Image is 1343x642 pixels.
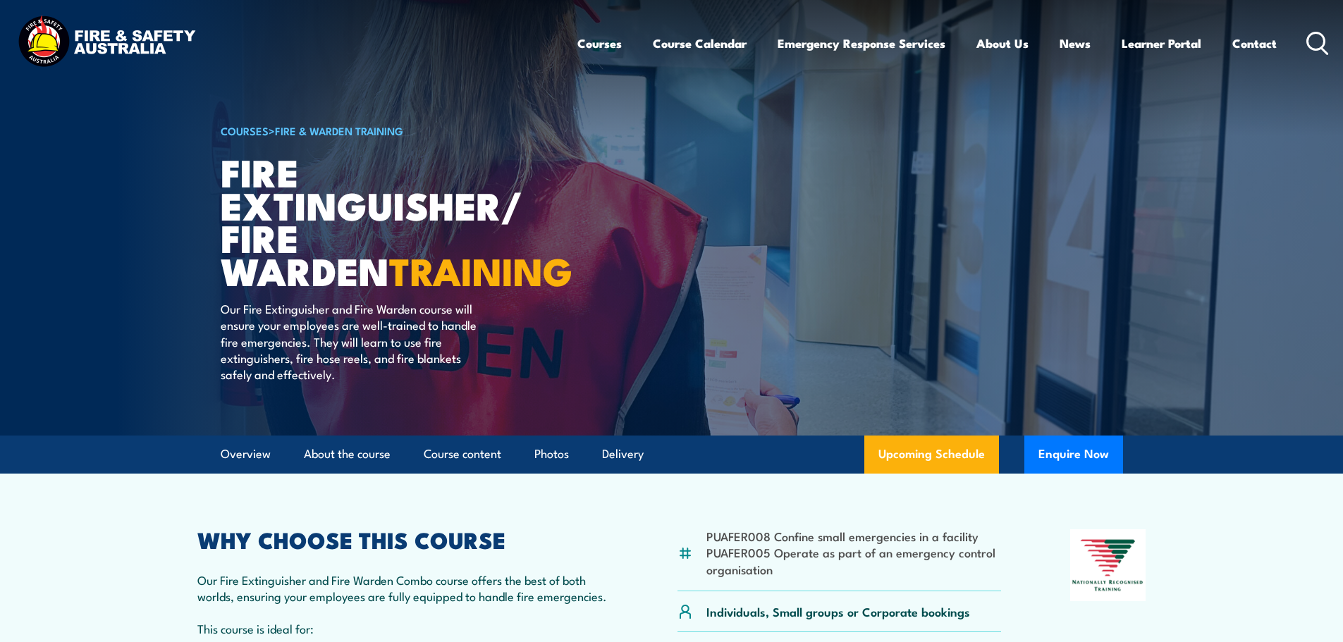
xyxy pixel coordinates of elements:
[534,436,569,473] a: Photos
[197,620,609,636] p: This course is ideal for:
[275,123,403,138] a: Fire & Warden Training
[706,603,970,619] p: Individuals, Small groups or Corporate bookings
[304,436,391,473] a: About the course
[197,572,609,605] p: Our Fire Extinguisher and Fire Warden Combo course offers the best of both worlds, ensuring your ...
[1024,436,1123,474] button: Enquire Now
[221,122,569,139] h6: >
[577,25,622,62] a: Courses
[389,240,572,299] strong: TRAINING
[197,529,609,549] h2: WHY CHOOSE THIS COURSE
[706,528,1002,544] li: PUAFER008 Confine small emergencies in a facility
[864,436,999,474] a: Upcoming Schedule
[221,123,269,138] a: COURSES
[706,544,1002,577] li: PUAFER005 Operate as part of an emergency control organisation
[424,436,501,473] a: Course content
[976,25,1029,62] a: About Us
[221,155,569,287] h1: Fire Extinguisher/ Fire Warden
[1122,25,1201,62] a: Learner Portal
[653,25,747,62] a: Course Calendar
[1060,25,1091,62] a: News
[602,436,644,473] a: Delivery
[221,436,271,473] a: Overview
[778,25,945,62] a: Emergency Response Services
[1070,529,1146,601] img: Nationally Recognised Training logo.
[221,300,478,383] p: Our Fire Extinguisher and Fire Warden course will ensure your employees are well-trained to handl...
[1232,25,1277,62] a: Contact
